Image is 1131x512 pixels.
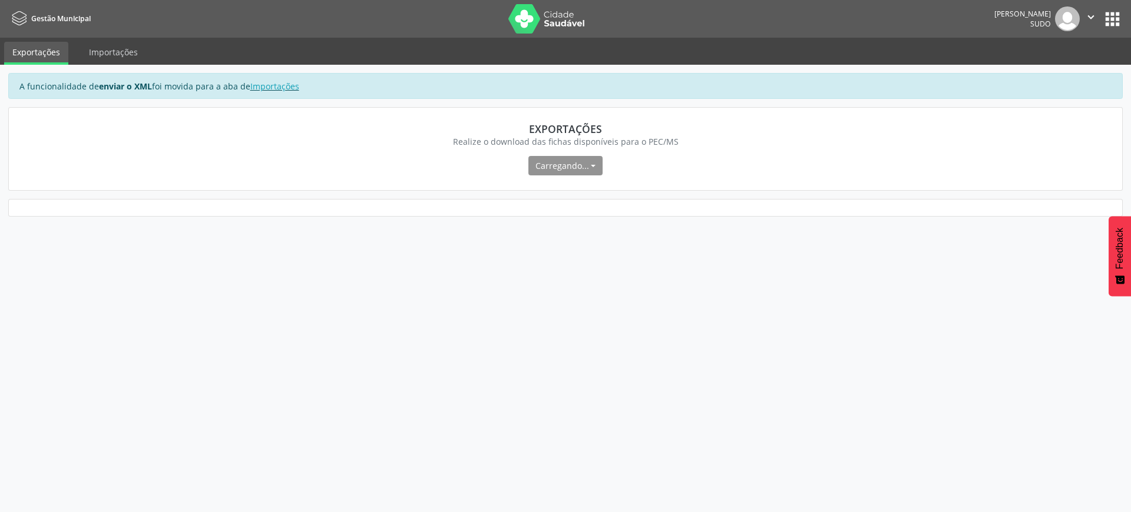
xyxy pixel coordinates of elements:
[25,122,1106,135] div: Exportações
[528,156,603,176] button: Carregando...
[8,9,91,28] a: Gestão Municipal
[31,14,91,24] span: Gestão Municipal
[25,135,1106,148] div: Realize o download das fichas disponíveis para o PEC/MS
[4,42,68,65] a: Exportações
[1102,9,1123,29] button: apps
[1055,6,1080,31] img: img
[99,81,152,92] strong: enviar o XML
[1030,19,1051,29] span: Sudo
[1109,216,1131,296] button: Feedback - Mostrar pesquisa
[250,81,299,92] a: Importações
[994,9,1051,19] div: [PERSON_NAME]
[1084,11,1097,24] i: 
[1080,6,1102,31] button: 
[8,73,1123,99] div: A funcionalidade de foi movida para a aba de
[81,42,146,62] a: Importações
[1115,228,1125,269] span: Feedback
